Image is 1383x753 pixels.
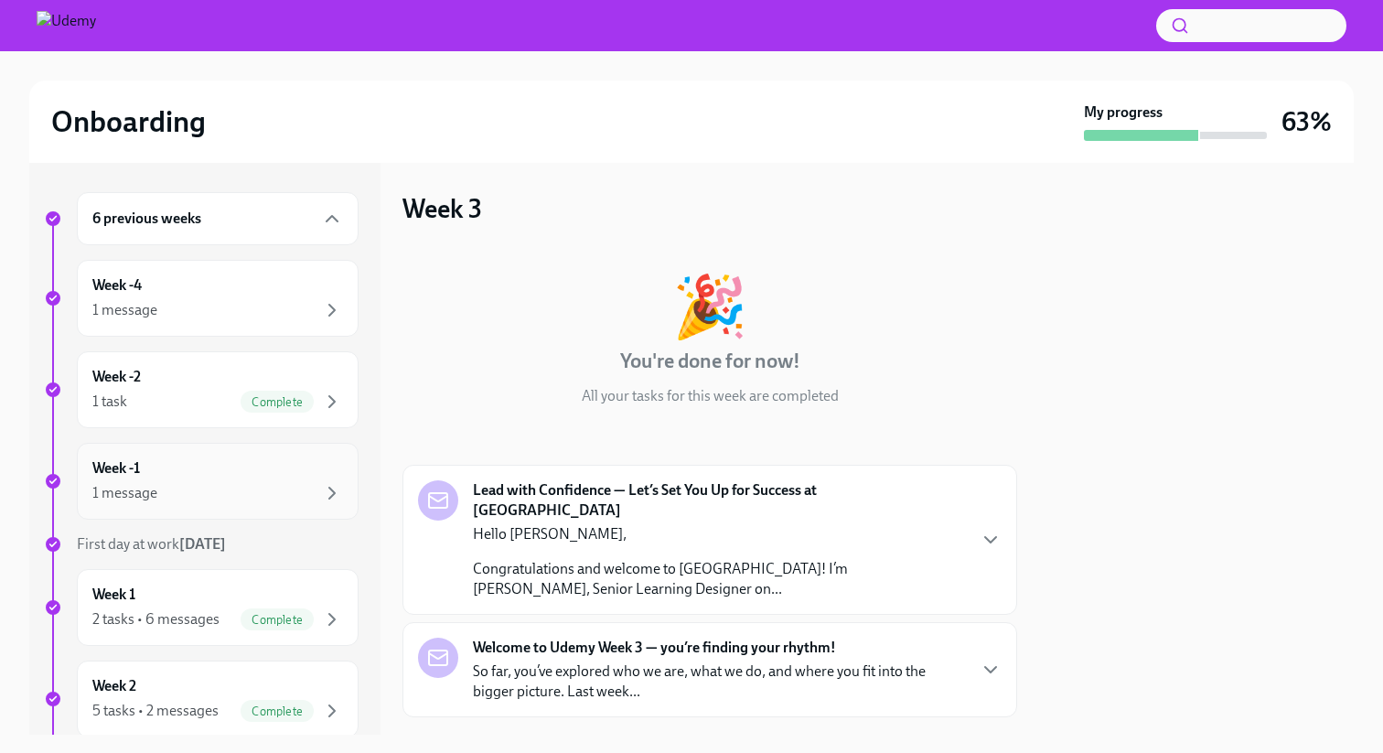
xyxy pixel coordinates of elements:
[179,535,226,553] strong: [DATE]
[44,443,359,520] a: Week -11 message
[473,524,965,544] p: Hello [PERSON_NAME],
[241,705,314,718] span: Complete
[77,192,359,245] div: 6 previous weeks
[92,676,136,696] h6: Week 2
[92,701,219,721] div: 5 tasks • 2 messages
[92,209,201,229] h6: 6 previous weeks
[473,480,965,521] strong: Lead with Confidence — Let’s Set You Up for Success at [GEOGRAPHIC_DATA]
[92,392,127,412] div: 1 task
[44,260,359,337] a: Week -41 message
[241,613,314,627] span: Complete
[51,103,206,140] h2: Onboarding
[92,483,157,503] div: 1 message
[44,534,359,554] a: First day at work[DATE]
[92,275,142,296] h6: Week -4
[1084,102,1163,123] strong: My progress
[92,300,157,320] div: 1 message
[241,395,314,409] span: Complete
[44,569,359,646] a: Week 12 tasks • 6 messagesComplete
[92,609,220,629] div: 2 tasks • 6 messages
[1281,105,1332,138] h3: 63%
[473,662,965,702] p: So far, you’ve explored who we are, what we do, and where you fit into the bigger picture. Last w...
[92,585,135,605] h6: Week 1
[44,351,359,428] a: Week -21 taskComplete
[37,11,96,40] img: Udemy
[92,367,141,387] h6: Week -2
[92,458,140,479] h6: Week -1
[44,661,359,737] a: Week 25 tasks • 2 messagesComplete
[582,386,839,406] p: All your tasks for this week are completed
[620,348,800,375] h4: You're done for now!
[473,638,836,658] strong: Welcome to Udemy Week 3 — you’re finding your rhythm!
[77,535,226,553] span: First day at work
[402,192,482,225] h3: Week 3
[672,276,747,337] div: 🎉
[473,559,965,599] p: Congratulations and welcome to [GEOGRAPHIC_DATA]! I’m [PERSON_NAME], Senior Learning Designer on...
